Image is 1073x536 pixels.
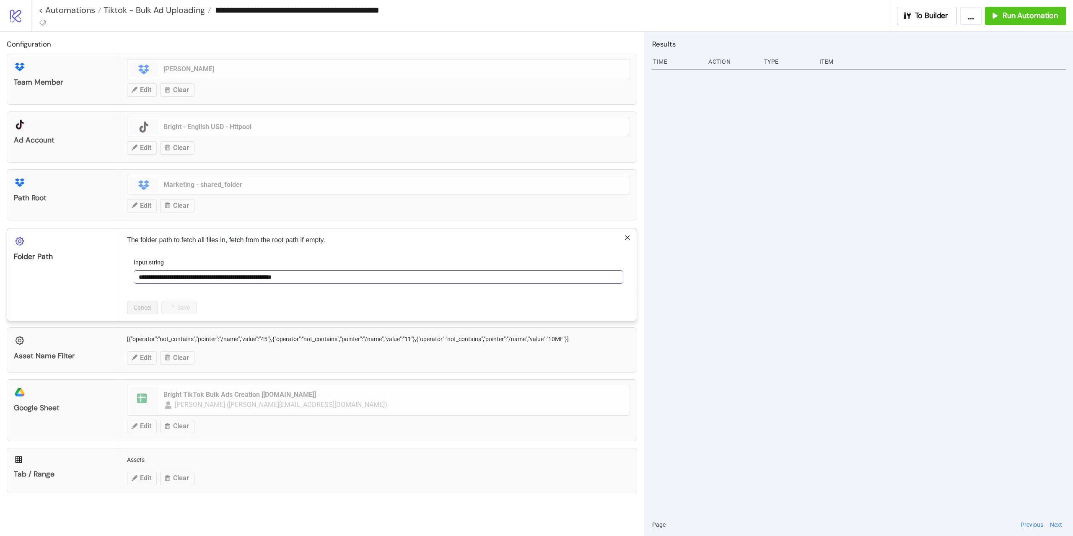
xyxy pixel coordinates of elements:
[101,6,211,14] a: Tiktok - Bulk Ad Uploading
[652,39,1066,49] h2: Results
[134,270,623,284] input: Input string
[127,235,630,245] p: The folder path to fetch all files in, fetch from the root path if empty.
[897,7,957,25] button: To Builder
[985,7,1066,25] button: Run Automation
[1018,520,1046,529] button: Previous
[1047,520,1065,529] button: Next
[127,301,158,314] button: Cancel
[708,54,757,70] div: Action
[960,7,982,25] button: ...
[7,39,637,49] h2: Configuration
[134,258,169,267] label: Input string
[625,235,630,241] span: close
[39,6,101,14] a: < Automations
[763,54,813,70] div: Type
[652,520,666,529] span: Page
[101,5,205,16] span: Tiktok - Bulk Ad Uploading
[652,54,702,70] div: Time
[1003,11,1058,21] span: Run Automation
[819,54,1066,70] div: Item
[14,252,113,262] div: Folder Path
[161,301,197,314] button: Save
[915,11,949,21] span: To Builder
